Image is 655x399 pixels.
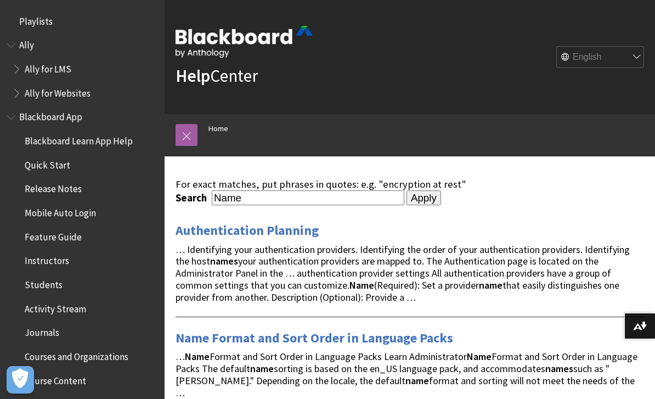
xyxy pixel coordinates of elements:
[467,350,492,363] strong: Name
[176,178,644,190] div: For exact matches, put phrases in quotes: e.g. "encryption at rest"
[176,26,313,58] img: Blackboard by Anthology
[176,329,453,347] a: Name Format and Sort Order in Language Packs
[7,366,34,394] button: Open Preferences
[7,12,158,31] nav: Book outline for Playlists
[176,65,258,87] a: HelpCenter
[25,300,86,314] span: Activity Stream
[250,362,274,375] strong: name
[25,324,59,339] span: Journals
[25,180,82,195] span: Release Notes
[25,228,82,243] span: Feature Guide
[406,190,441,206] input: Apply
[19,12,53,27] span: Playlists
[545,362,573,375] strong: names
[25,252,69,267] span: Instructors
[176,192,210,204] label: Search
[25,84,91,99] span: Ally for Websites
[208,122,228,136] a: Home
[185,350,210,363] strong: Name
[19,108,82,123] span: Blackboard App
[25,156,70,171] span: Quick Start
[25,276,63,290] span: Students
[25,372,86,386] span: Course Content
[176,65,210,87] strong: Help
[557,47,645,69] select: Site Language Selector
[25,347,128,362] span: Courses and Organizations
[25,60,71,75] span: Ally for LMS
[25,132,133,147] span: Blackboard Learn App Help
[176,243,630,304] span: … Identifying your authentication providers. Identifying the order of your authentication provide...
[19,36,34,51] span: Ally
[479,279,502,291] strong: name
[25,204,96,218] span: Mobile Auto Login
[7,36,158,103] nav: Book outline for Anthology Ally Help
[349,279,374,291] strong: Name
[405,374,429,387] strong: name
[176,222,319,239] a: Authentication Planning
[210,255,238,267] strong: names
[176,350,637,398] span: … Format and Sort Order in Language Packs Learn Administrator Format and Sort Order in Language P...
